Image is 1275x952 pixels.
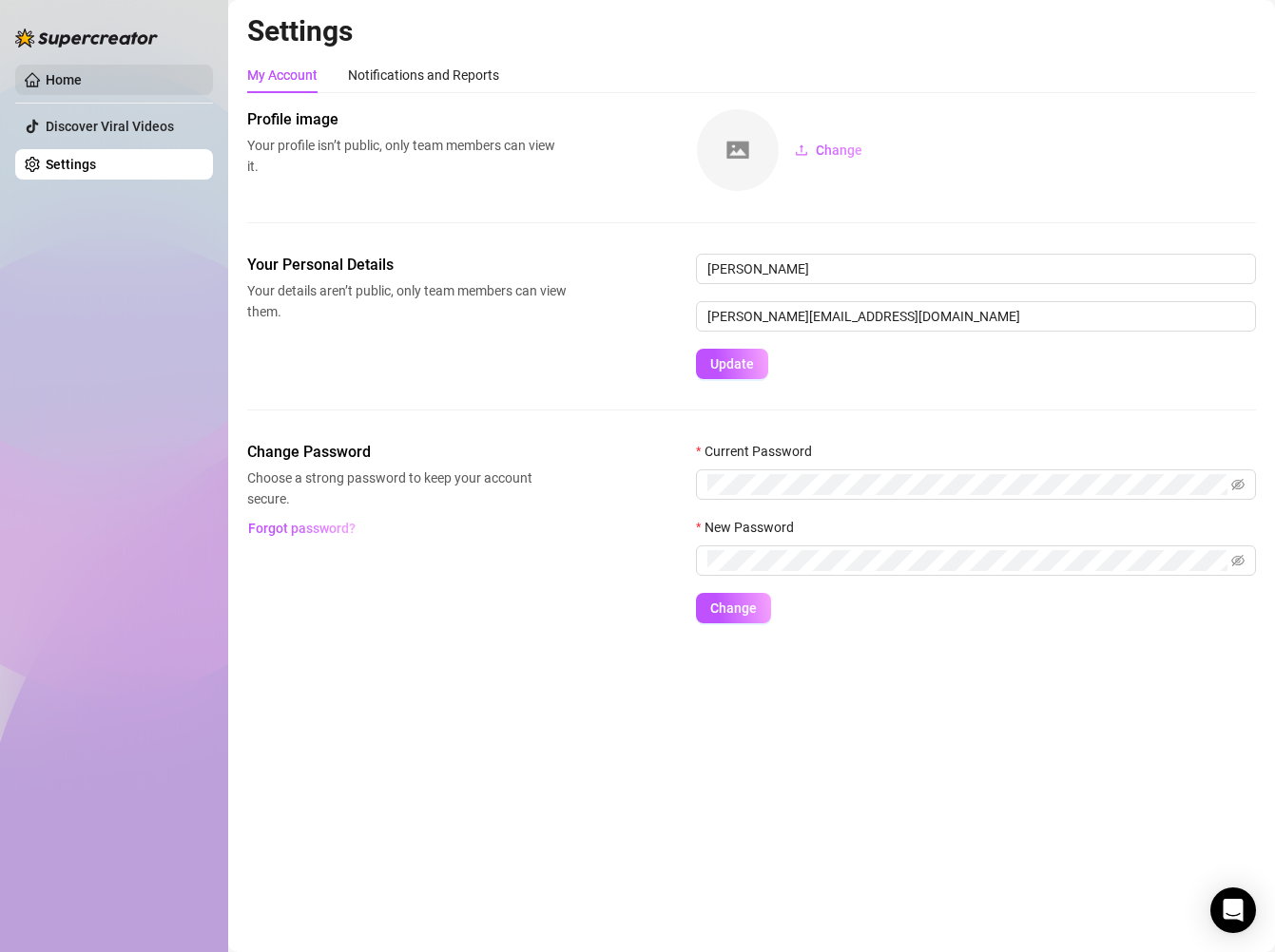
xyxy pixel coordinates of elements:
[816,143,862,158] span: Change
[46,119,174,134] a: Discover Viral Videos
[696,517,806,538] label: New Password
[696,593,771,623] button: Change
[780,135,878,165] button: Change
[247,467,567,509] span: Choose a strong password to keep your account secure.
[1210,887,1256,933] div: Open Intercom Messenger
[247,135,567,177] span: Your profile isn’t public, only team members can view it.
[1231,554,1245,567] span: eye-invisible
[247,254,567,276] span: Your Personal Details
[247,441,567,464] span: Change Password
[247,65,318,86] div: My Account
[707,550,1227,571] input: New Password
[710,356,754,371] span: Update
[15,29,158,48] img: logo-BBDzfeDw.svg
[696,254,1256,284] input: Enter name
[696,349,768,379] button: Update
[248,521,356,536] span: Forgot password?
[707,474,1227,495] input: Current Password
[348,65,499,86] div: Notifications and Reports
[247,108,567,131] span: Profile image
[46,157,96,172] a: Settings
[696,301,1256,332] input: Enter new email
[795,143,808,157] span: upload
[247,13,1256,49] h2: Settings
[697,109,779,191] img: square-placeholder.png
[46,72,82,87] a: Home
[247,513,356,543] button: Forgot password?
[247,280,567,322] span: Your details aren’t public, only team members can view them.
[710,600,757,616] span: Change
[696,441,824,462] label: Current Password
[1231,478,1245,491] span: eye-invisible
